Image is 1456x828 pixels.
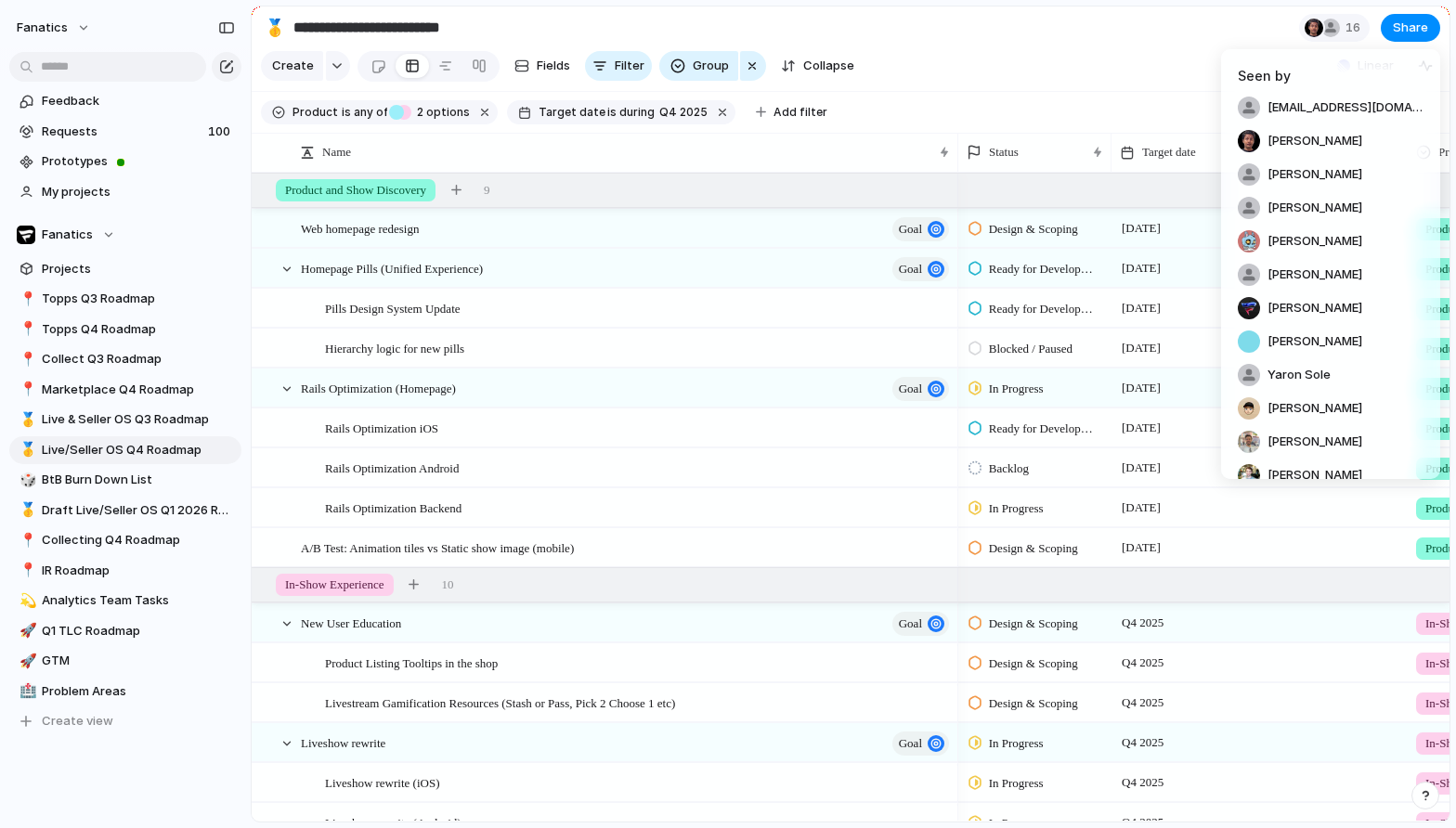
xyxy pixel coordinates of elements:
[1267,265,1362,284] span: [PERSON_NAME]
[1267,132,1362,150] span: [PERSON_NAME]
[1267,399,1362,418] span: [PERSON_NAME]
[1267,299,1362,317] span: [PERSON_NAME]
[1267,199,1362,217] span: [PERSON_NAME]
[1267,232,1362,251] span: [PERSON_NAME]
[1267,98,1423,117] span: [EMAIL_ADDRESS][DOMAIN_NAME]
[1267,433,1362,451] span: [PERSON_NAME]
[1267,466,1362,485] span: [PERSON_NAME]
[1267,165,1362,184] span: [PERSON_NAME]
[1238,66,1423,85] h3: Seen by
[1267,366,1331,384] span: Yaron Sole
[1267,332,1362,351] span: [PERSON_NAME]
